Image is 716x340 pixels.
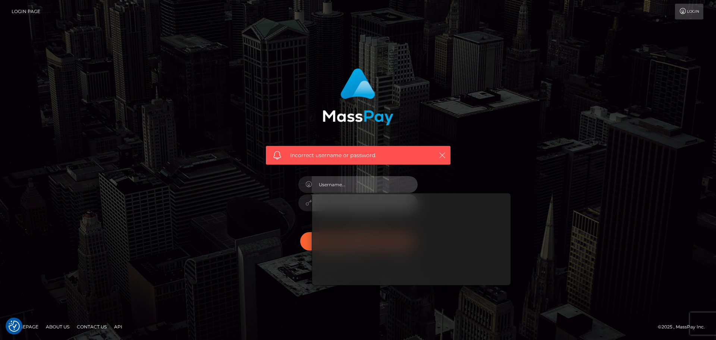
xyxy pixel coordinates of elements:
a: Contact Us [74,321,110,333]
a: Homepage [8,321,41,333]
button: Sign in [300,232,416,250]
img: Revisit consent button [9,321,20,332]
input: Username... [312,176,418,193]
a: Login Page [12,4,40,19]
div: © 2025 , MassPay Inc. [658,323,710,331]
a: Login [675,4,703,19]
button: Consent Preferences [9,321,20,332]
a: About Us [43,321,72,333]
img: MassPay Login [323,68,393,125]
a: API [111,321,125,333]
span: Incorrect username or password. [290,152,426,159]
